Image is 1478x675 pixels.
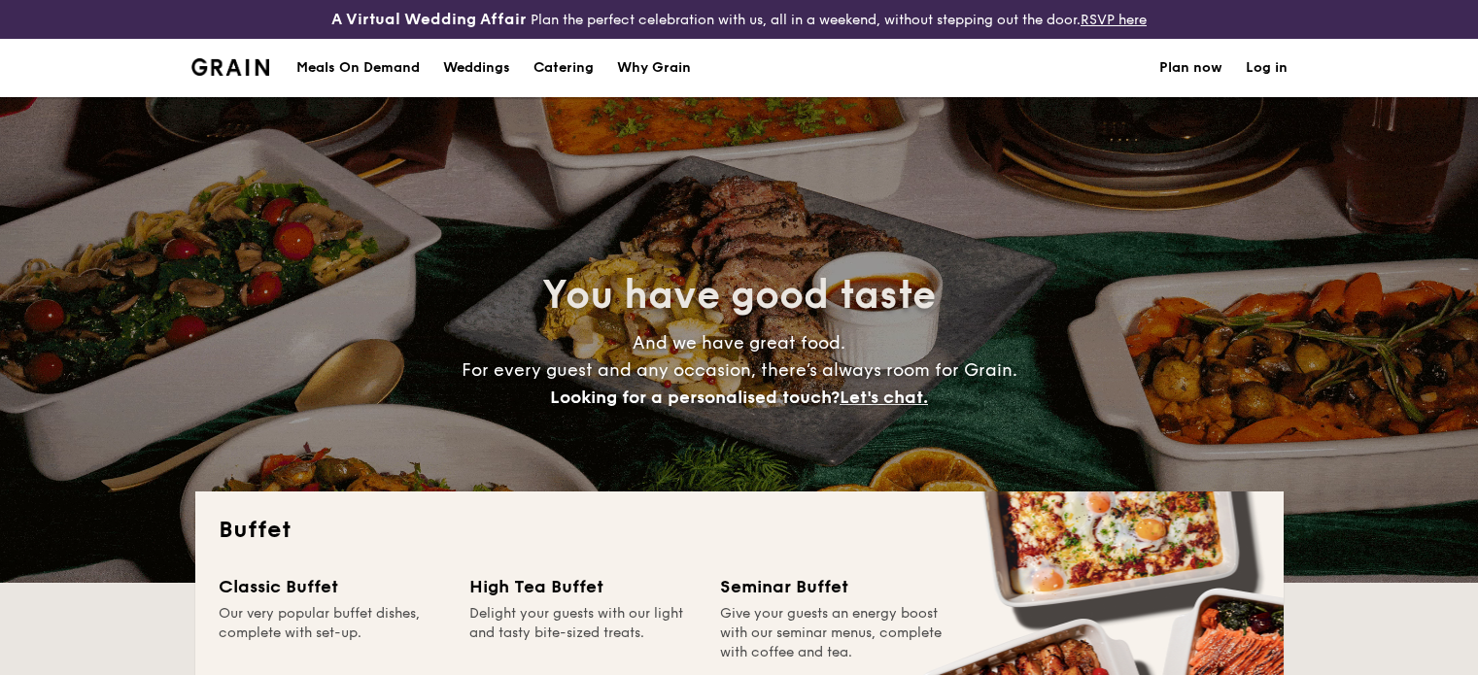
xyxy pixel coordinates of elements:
h4: A Virtual Wedding Affair [331,8,527,31]
span: And we have great food. For every guest and any occasion, there’s always room for Grain. [462,332,1017,408]
div: Weddings [443,39,510,97]
a: Meals On Demand [285,39,431,97]
span: You have good taste [542,272,936,319]
div: Plan the perfect celebration with us, all in a weekend, without stepping out the door. [247,8,1232,31]
a: Logotype [191,58,270,76]
div: Classic Buffet [219,573,446,600]
div: Meals On Demand [296,39,420,97]
div: Our very popular buffet dishes, complete with set-up. [219,604,446,662]
div: Why Grain [617,39,691,97]
div: Give your guests an energy boost with our seminar menus, complete with coffee and tea. [720,604,947,662]
h1: Catering [533,39,594,97]
img: Grain [191,58,270,76]
a: RSVP here [1081,12,1147,28]
span: Let's chat. [840,387,928,408]
a: Weddings [431,39,522,97]
a: Plan now [1159,39,1222,97]
div: Delight your guests with our light and tasty bite-sized treats. [469,604,697,662]
a: Log in [1246,39,1288,97]
a: Catering [522,39,605,97]
span: Looking for a personalised touch? [550,387,840,408]
div: Seminar Buffet [720,573,947,600]
h2: Buffet [219,515,1260,546]
a: Why Grain [605,39,703,97]
div: High Tea Buffet [469,573,697,600]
